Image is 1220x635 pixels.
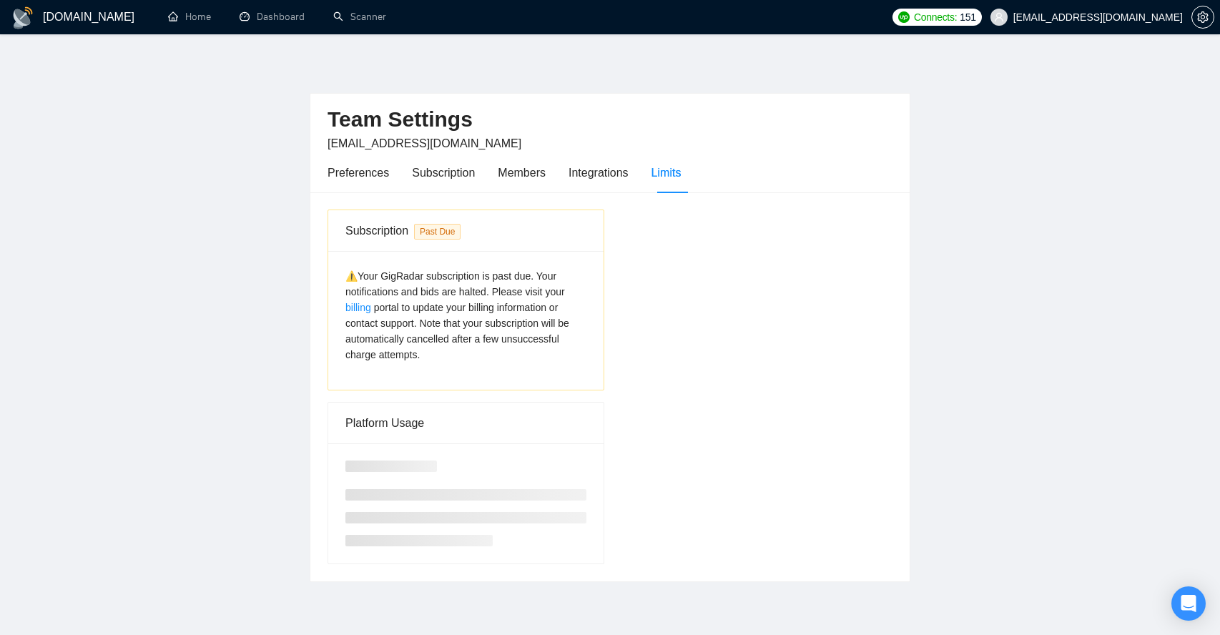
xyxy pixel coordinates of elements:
[569,164,629,182] div: Integrations
[1171,586,1206,621] div: Open Intercom Messenger
[994,12,1004,22] span: user
[1191,11,1214,23] a: setting
[333,11,386,23] a: searchScanner
[240,11,305,23] a: dashboardDashboard
[960,9,975,25] span: 151
[1192,11,1214,23] span: setting
[168,11,211,23] a: homeHome
[345,302,371,313] a: billing
[412,164,475,182] div: Subscription
[1191,6,1214,29] button: setting
[414,224,461,240] span: Past Due
[345,270,569,360] span: ⚠️Your GigRadar subscription is past due. Your notifications and bids are halted. Please visit yo...
[914,9,957,25] span: Connects:
[498,164,546,182] div: Members
[11,6,34,29] img: logo
[328,137,521,149] span: [EMAIL_ADDRESS][DOMAIN_NAME]
[651,164,682,182] div: Limits
[328,164,389,182] div: Preferences
[345,222,408,240] div: Subscription
[328,105,892,134] h2: Team Settings
[898,11,910,23] img: upwork-logo.png
[345,403,586,443] div: Platform Usage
